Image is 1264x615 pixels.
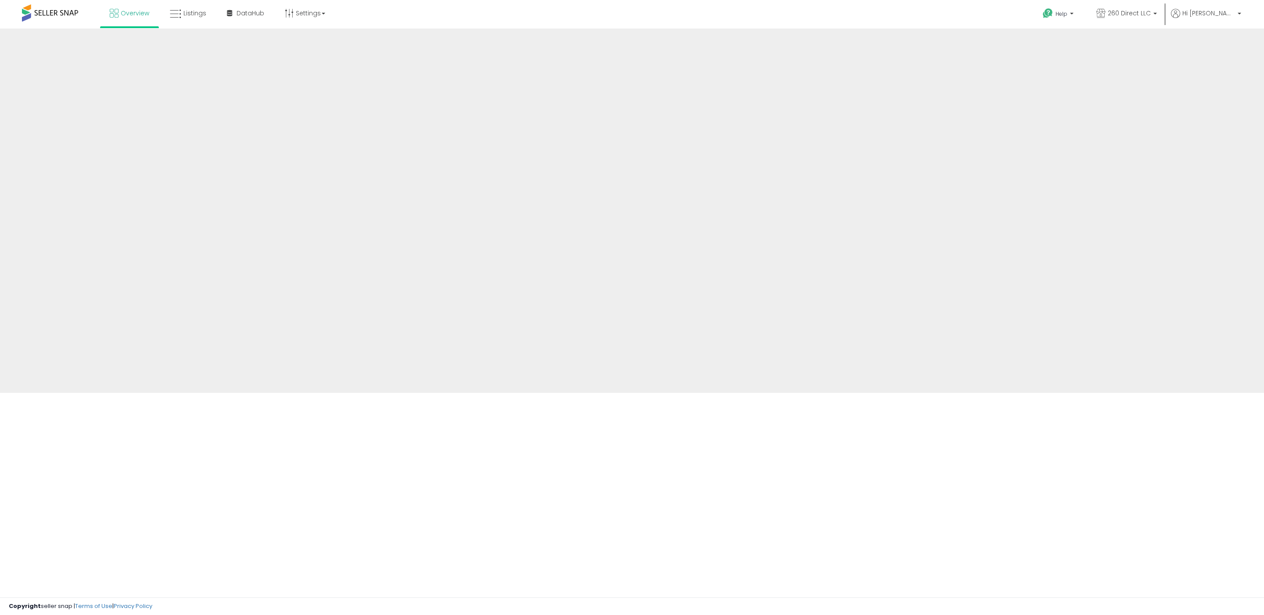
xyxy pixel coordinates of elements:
[1056,10,1067,18] span: Help
[237,9,264,18] span: DataHub
[1182,9,1235,18] span: Hi [PERSON_NAME]
[1171,9,1241,29] a: Hi [PERSON_NAME]
[183,9,206,18] span: Listings
[1036,1,1082,29] a: Help
[1108,9,1151,18] span: 260 Direct LLC
[121,9,149,18] span: Overview
[1042,8,1053,19] i: Get Help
